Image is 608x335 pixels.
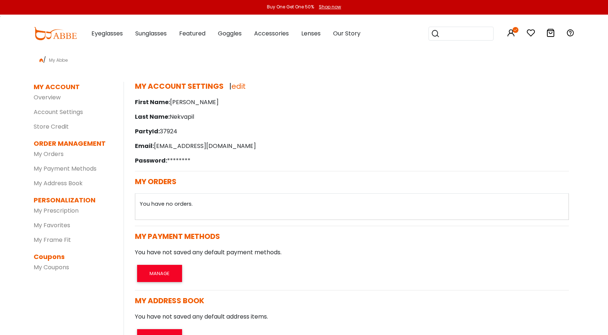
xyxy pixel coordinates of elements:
[34,195,113,205] dt: PERSONALIZATION
[46,57,71,63] span: My Abbe
[135,81,224,91] span: MY ACCOUNT SETTINGS
[135,231,220,241] span: MY PAYMENT METHODS
[91,29,123,38] span: Eyeglasses
[231,81,246,91] a: edit
[301,29,321,38] span: Lenses
[254,29,289,38] span: Accessories
[135,312,569,321] p: You have not saved any default address items.
[140,200,564,208] p: You have no orders.
[267,4,314,10] div: Buy One Get One 50%
[34,93,61,102] a: Overview
[170,113,194,121] font: Nekvapil
[135,127,160,136] span: PartyId:
[135,156,167,165] span: Password:
[34,108,83,116] a: Account Settings
[135,248,569,257] p: You have not saved any default payment methods.
[160,127,177,136] font: 37924
[34,164,97,173] a: My Payment Methods
[34,53,575,64] div: /
[34,150,64,158] a: My Orders
[135,296,204,306] span: MY ADDRESS BOOK
[154,142,256,150] font: [EMAIL_ADDRESS][DOMAIN_NAME]
[170,98,219,106] font: [PERSON_NAME]
[135,98,170,106] span: First Name:
[34,263,69,271] a: My Coupons
[229,81,246,91] span: |
[315,4,341,10] a: Shop now
[137,265,182,282] button: MANAGE
[319,4,341,10] div: Shop now
[34,179,83,187] a: My Address Book
[333,29,360,38] span: Our Story
[34,27,77,40] img: abbeglasses.com
[135,29,167,38] span: Sunglasses
[34,138,113,148] dt: ORDER MANAGEMENT
[34,236,71,244] a: My Frame Fit
[135,176,177,187] span: MY ORDERS
[218,29,242,38] span: Goggles
[135,142,154,150] span: Email:
[179,29,205,38] span: Featured
[135,269,184,277] a: MANAGE
[34,252,113,262] dt: Coupons
[135,113,170,121] span: Last Name:
[34,221,70,229] a: My Favorites
[34,122,69,131] a: Store Credit
[34,82,80,92] dt: MY ACCOUNT
[39,58,43,62] img: home.png
[34,206,79,215] a: My Prescription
